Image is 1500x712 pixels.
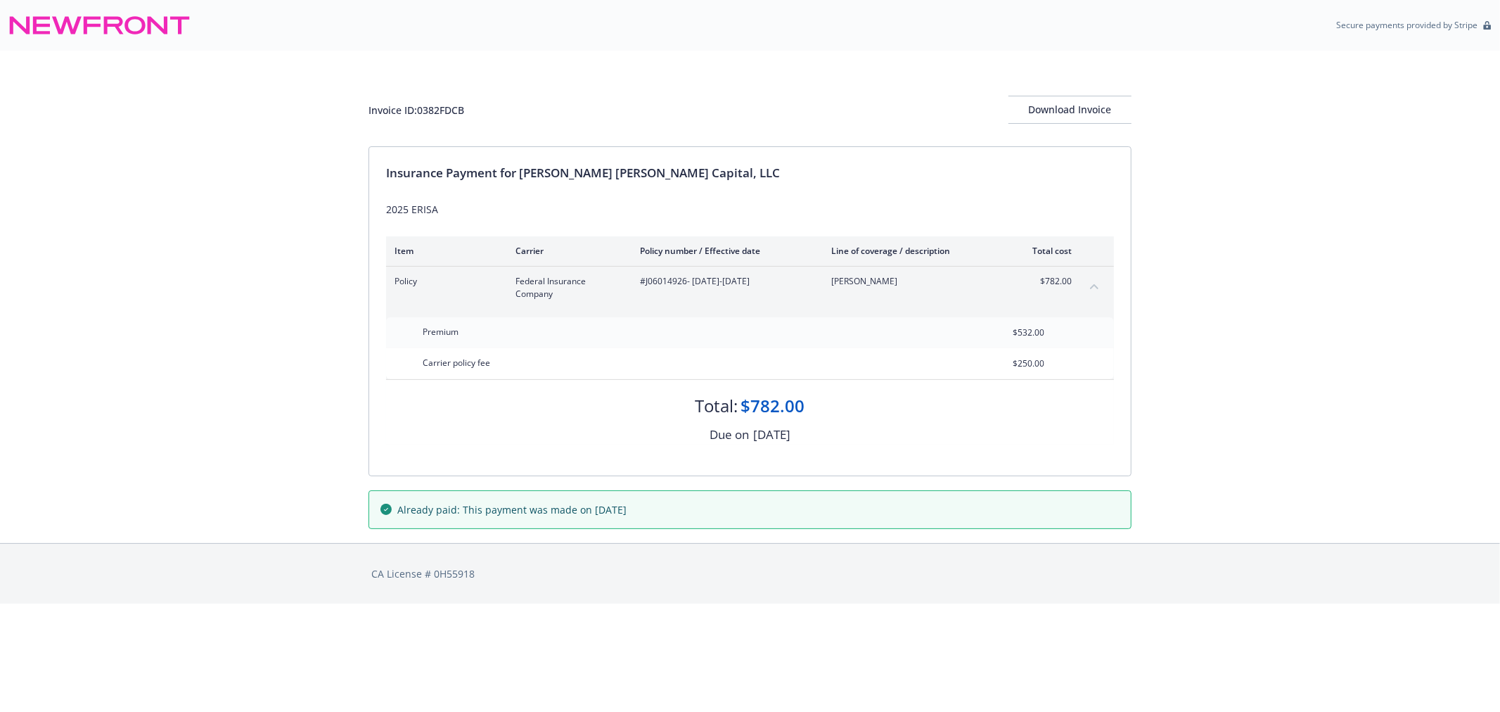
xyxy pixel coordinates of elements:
[961,353,1053,374] input: 0.00
[1083,275,1105,298] button: collapse content
[423,357,490,369] span: Carrier policy fee
[395,275,493,288] span: Policy
[386,164,1114,182] div: Insurance Payment for [PERSON_NAME] [PERSON_NAME] Capital, LLC
[1019,275,1072,288] span: $782.00
[386,202,1114,217] div: 2025 ERISA
[1008,96,1132,123] div: Download Invoice
[640,275,809,288] span: #J06014926 - [DATE]-[DATE]
[710,426,749,444] div: Due on
[695,394,738,418] div: Total:
[831,245,996,257] div: Line of coverage / description
[386,267,1114,309] div: PolicyFederal Insurance Company#J06014926- [DATE]-[DATE][PERSON_NAME]$782.00collapse content
[1019,245,1072,257] div: Total cost
[640,245,809,257] div: Policy number / Effective date
[831,275,996,288] span: [PERSON_NAME]
[961,322,1053,343] input: 0.00
[753,426,790,444] div: [DATE]
[515,275,617,300] span: Federal Insurance Company
[397,502,627,517] span: Already paid: This payment was made on [DATE]
[515,245,617,257] div: Carrier
[371,566,1129,581] div: CA License # 0H55918
[741,394,805,418] div: $782.00
[423,326,459,338] span: Premium
[1008,96,1132,124] button: Download Invoice
[395,245,493,257] div: Item
[1336,19,1477,31] p: Secure payments provided by Stripe
[368,103,464,117] div: Invoice ID: 0382FDCB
